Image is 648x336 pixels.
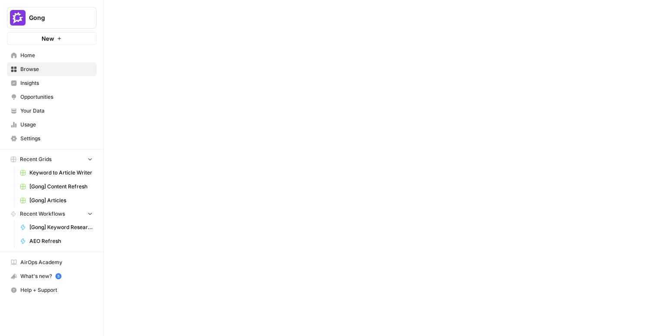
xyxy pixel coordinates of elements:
a: Keyword to Article Writer [16,166,97,180]
div: What's new? [7,270,96,283]
a: [Gong] Articles [16,194,97,207]
span: Your Data [20,107,93,115]
a: [Gong] Keyword Research [16,220,97,234]
button: What's new? 5 [7,269,97,283]
button: New [7,32,97,45]
span: Keyword to Article Writer [29,169,93,177]
a: Your Data [7,104,97,118]
a: Browse [7,62,97,76]
a: Insights [7,76,97,90]
a: AirOps Academy [7,255,97,269]
a: [Gong] Content Refresh [16,180,97,194]
span: Recent Grids [20,155,52,163]
span: Recent Workflows [20,210,65,218]
span: Gong [29,13,81,22]
button: Help + Support [7,283,97,297]
span: Help + Support [20,286,93,294]
button: Recent Workflows [7,207,97,220]
span: AEO Refresh [29,237,93,245]
a: Settings [7,132,97,145]
span: New [42,34,54,43]
a: Opportunities [7,90,97,104]
span: [Gong] Keyword Research [29,223,93,231]
span: Browse [20,65,93,73]
span: Insights [20,79,93,87]
button: Workspace: Gong [7,7,97,29]
span: [Gong] Articles [29,197,93,204]
img: Gong Logo [10,10,26,26]
span: [Gong] Content Refresh [29,183,93,191]
a: Usage [7,118,97,132]
a: 5 [55,273,61,279]
a: AEO Refresh [16,234,97,248]
span: Settings [20,135,93,142]
button: Recent Grids [7,153,97,166]
text: 5 [57,274,59,278]
a: Home [7,48,97,62]
span: Home [20,52,93,59]
span: Usage [20,121,93,129]
span: AirOps Academy [20,258,93,266]
span: Opportunities [20,93,93,101]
